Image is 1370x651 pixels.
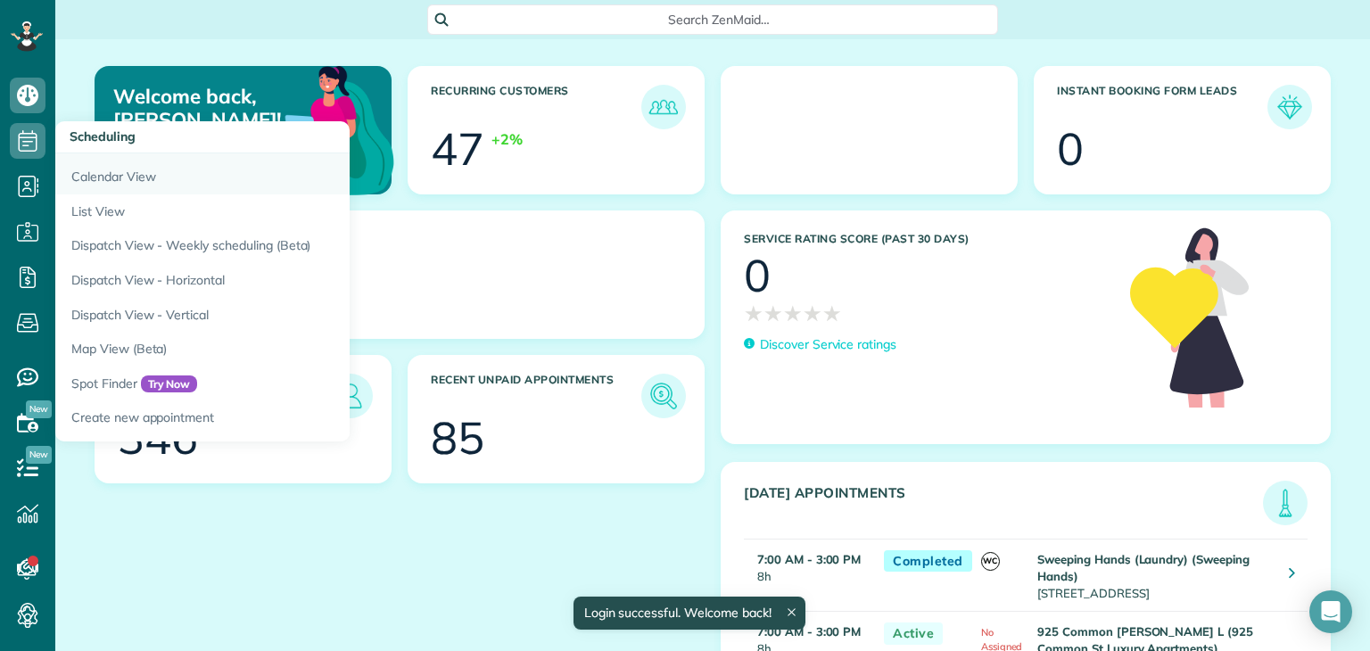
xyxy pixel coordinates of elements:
img: icon_leads-1bed01f49abd5b7fead27621c3d59655bb73ed531f8eeb49469d10e621d6b896.png [333,378,368,414]
div: +2% [491,129,523,150]
span: New [26,400,52,418]
img: icon_todays_appointments-901f7ab196bb0bea1936b74009e4eb5ffbc2d2711fa7634e0d609ed5ef32b18b.png [1267,485,1303,521]
span: ★ [744,298,763,329]
div: 346 [118,416,198,460]
img: icon_form_leads-04211a6a04a5b2264e4ee56bc0799ec3eb69b7e499cbb523a139df1d13a81ae0.png [1272,89,1308,125]
a: Dispatch View - Vertical [55,298,501,333]
span: Try Now [141,375,198,393]
span: New [26,446,52,464]
div: 0 [1057,127,1084,171]
span: Active [884,622,943,645]
span: ★ [822,298,842,329]
a: Dispatch View - Weekly scheduling (Beta) [55,228,501,263]
a: List View [55,194,501,229]
h3: [DATE] Appointments [744,485,1263,525]
a: Discover Service ratings [744,335,896,354]
div: 47 [431,127,484,171]
div: 0 [744,253,771,298]
a: Spot FinderTry Now [55,367,501,401]
p: Discover Service ratings [760,335,896,354]
strong: 7:00 AM - 3:00 PM [757,624,861,639]
td: 8h [744,539,875,611]
img: icon_unpaid_appointments-47b8ce3997adf2238b356f14209ab4cced10bd1f174958f3ca8f1d0dd7fffeee.png [646,378,681,414]
span: ★ [763,298,783,329]
span: ★ [803,298,822,329]
h3: Recent unpaid appointments [431,374,641,418]
p: Welcome back, [PERSON_NAME]! [113,85,295,132]
h3: Service Rating score (past 30 days) [744,233,1112,245]
a: Calendar View [55,153,501,194]
h3: Recurring Customers [431,85,641,129]
div: 85 [431,416,484,460]
span: ★ [783,298,803,329]
a: Dispatch View - Horizontal [55,263,501,298]
div: Login successful. Welcome back! [573,597,805,630]
span: Scheduling [70,128,136,144]
td: [STREET_ADDRESS] [1033,539,1275,611]
strong: 7:00 AM - 3:00 PM [757,552,861,566]
img: dashboard_welcome-42a62b7d889689a78055ac9021e634bf52bae3f8056760290aed330b23ab8690.png [225,45,398,218]
div: Open Intercom Messenger [1309,590,1352,633]
span: Completed [884,550,972,573]
h3: Instant Booking Form Leads [1057,85,1267,129]
a: Map View (Beta) [55,332,501,367]
strong: Sweeping Hands (Laundry) (Sweeping Hands) [1037,552,1250,583]
img: icon_recurring_customers-cf858462ba22bcd05b5a5880d41d6543d210077de5bb9ebc9590e49fd87d84ed.png [646,89,681,125]
span: WC [981,552,1000,571]
a: Create new appointment [55,400,501,441]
